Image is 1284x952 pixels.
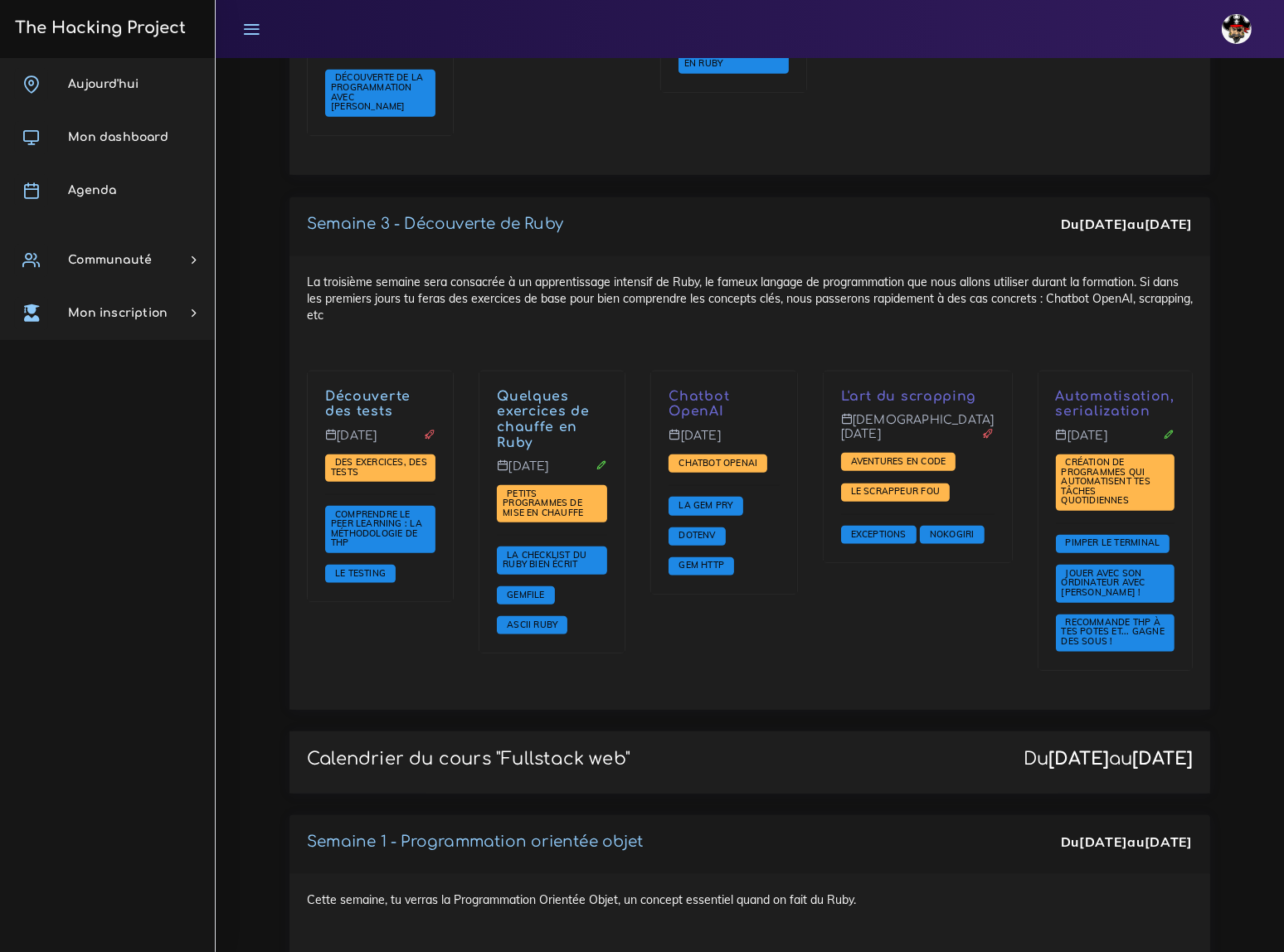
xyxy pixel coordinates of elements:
[503,619,562,631] a: ASCII Ruby
[1062,537,1165,548] span: Pimper le terminal
[331,508,422,549] span: Comprendre le peer learning : la méthodologie de THP
[1145,216,1193,232] strong: [DATE]
[68,254,152,266] span: Communauté
[1132,749,1193,769] strong: [DATE]
[331,509,422,550] a: Comprendre le peer learning : la méthodologie de THP
[331,71,423,112] span: Découverte de la programmation avec [PERSON_NAME]
[1056,389,1175,420] p: Automatisation, serialization
[307,216,563,232] a: Semaine 3 - Découverte de Ruby
[1062,567,1145,598] span: Jouer avec son ordinateur avec [PERSON_NAME] !
[847,485,944,497] span: Le scrappeur fou
[669,429,779,455] p: [DATE]
[841,389,995,405] p: L'art du scrapping
[1222,14,1252,44] img: avatar
[307,749,630,770] p: Calendrier du cours "Fullstack web"
[674,559,728,571] span: Gem HTTP
[497,389,589,450] a: Quelques exercices de chauffe en Ruby
[503,619,562,630] span: ASCII Ruby
[847,455,951,467] span: Aventures en code
[289,256,1210,710] div: La troisième semaine sera consacrée à un apprentissage intensif de Ruby, le fameux langage de pro...
[847,528,911,540] span: Exceptions
[325,429,435,455] p: [DATE]
[1062,616,1165,647] span: Recommande THP à tes potes et... gagne des sous !
[503,550,586,571] a: La checklist du Ruby bien écrit
[325,389,411,420] a: Découverte des tests
[497,459,607,486] p: [DATE]
[68,78,139,90] span: Aujourd'hui
[1024,749,1193,770] div: Du au
[669,389,779,420] p: Chatbot OpenAI
[10,19,186,37] h3: The Hacking Project
[674,457,761,469] span: Chatbot OpenAI
[68,184,116,197] span: Agenda
[1061,833,1193,852] div: Du au
[331,72,423,113] a: Découverte de la programmation avec [PERSON_NAME]
[1062,456,1150,506] span: Création de programmes qui automatisent tes tâches quotidiennes
[1061,215,1193,234] div: Du au
[1145,833,1193,850] strong: [DATE]
[1079,216,1127,232] strong: [DATE]
[68,307,168,319] span: Mon inscription
[674,529,719,541] span: Dotenv
[307,833,643,850] a: Semaine 1 - Programmation orientée objet
[331,456,427,478] span: Des exercices, des tests
[1079,833,1127,850] strong: [DATE]
[684,48,782,70] a: Arrays et boucles en Ruby
[68,131,168,143] span: Mon dashboard
[503,549,586,571] span: La checklist du Ruby bien écrit
[503,589,548,600] a: Gemfile
[331,457,427,478] a: Des exercices, des tests
[331,567,390,579] a: Le testing
[841,413,995,454] p: [DEMOGRAPHIC_DATA][DATE]
[1056,429,1175,455] p: [DATE]
[503,488,587,518] a: Petits programmes de mise en chauffe
[926,528,979,540] span: Nokogiri
[674,499,737,511] span: La gem PRY
[1048,749,1109,769] strong: [DATE]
